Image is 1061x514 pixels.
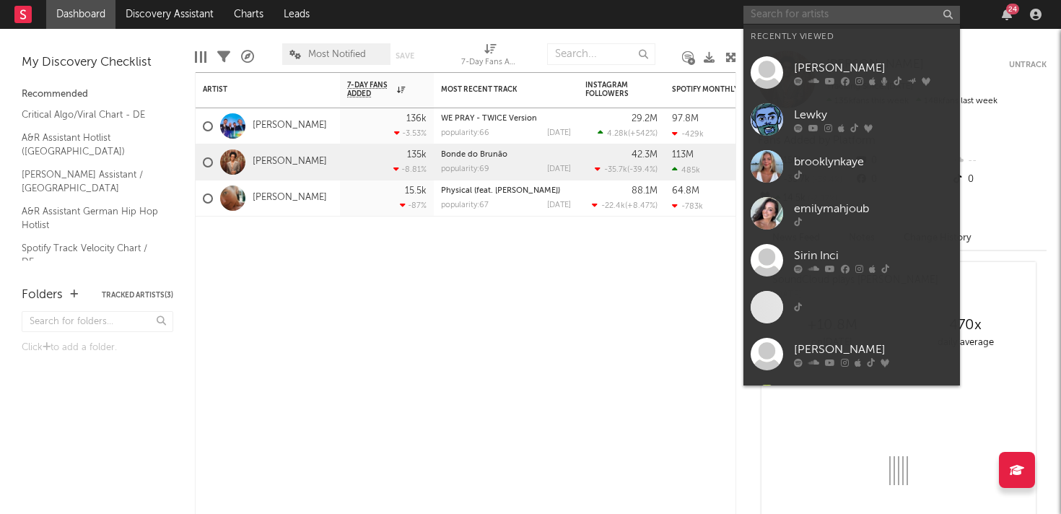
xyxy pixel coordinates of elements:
[347,81,393,98] span: 7-Day Fans Added
[308,50,366,59] span: Most Notified
[1009,58,1047,72] button: Untrack
[632,150,658,160] div: 42.3M
[672,129,704,139] div: -429k
[441,115,537,123] a: WE PRAY - TWICE Version
[601,202,625,210] span: -22.4k
[743,143,960,190] a: brooklynkaye
[794,200,953,217] div: emilymahjoub
[899,317,1032,334] div: 470 x
[632,114,658,123] div: 29.2M
[743,190,960,237] a: emilymahjoub
[441,85,549,94] div: Most Recent Track
[632,186,658,196] div: 88.1M
[22,311,173,332] input: Search for folders...
[400,201,427,210] div: -87 %
[396,52,414,60] button: Save
[393,165,427,174] div: -8.81 %
[627,202,655,210] span: +8.47 %
[441,151,571,159] div: Bonde do Brunão
[394,128,427,138] div: -3.53 %
[743,96,960,143] a: Lewky
[22,167,159,196] a: [PERSON_NAME] Assistant / [GEOGRAPHIC_DATA]
[951,170,1047,189] div: 0
[22,130,159,160] a: A&R Assistant Hotlist ([GEOGRAPHIC_DATA])
[461,36,519,78] div: 7-Day Fans Added (7-Day Fans Added)
[743,49,960,96] a: [PERSON_NAME]
[585,81,636,98] div: Instagram Followers
[951,152,1047,170] div: --
[22,204,159,233] a: A&R Assistant German Hip Hop Hotlist
[441,115,571,123] div: WE PRAY - TWICE Version
[672,150,694,160] div: 113M
[217,36,230,78] div: Filters
[598,128,658,138] div: ( )
[672,186,699,196] div: 64.8M
[794,106,953,123] div: Lewky
[22,339,173,357] div: Click to add a folder.
[547,201,571,209] div: [DATE]
[441,201,489,209] div: popularity: 67
[441,165,489,173] div: popularity: 69
[899,334,1032,352] div: daily average
[253,156,327,168] a: [PERSON_NAME]
[595,165,658,174] div: ( )
[672,201,703,211] div: -783k
[406,114,427,123] div: 136k
[1006,4,1019,14] div: 24
[743,6,960,24] input: Search for artists
[794,247,953,264] div: Sirin Inci
[441,187,571,195] div: Physical (feat. Troye Sivan)
[592,201,658,210] div: ( )
[743,331,960,378] a: [PERSON_NAME]
[607,130,628,138] span: 4.28k
[441,187,560,195] a: Physical (feat. [PERSON_NAME])
[405,186,427,196] div: 15.5k
[547,165,571,173] div: [DATE]
[241,36,254,78] div: A&R Pipeline
[672,114,699,123] div: 97.8M
[547,129,571,137] div: [DATE]
[547,43,655,65] input: Search...
[743,378,960,424] a: Bibi Blocksberg
[629,166,655,174] span: -39.4 %
[794,59,953,77] div: [PERSON_NAME]
[461,54,519,71] div: 7-Day Fans Added (7-Day Fans Added)
[794,341,953,358] div: [PERSON_NAME]
[22,240,159,270] a: Spotify Track Velocity Chart / DE
[22,287,63,304] div: Folders
[751,28,953,45] div: Recently Viewed
[22,54,173,71] div: My Discovery Checklist
[630,130,655,138] span: +542 %
[441,129,489,137] div: popularity: 66
[253,192,327,204] a: [PERSON_NAME]
[102,292,173,299] button: Tracked Artists(3)
[794,153,953,170] div: brooklynkaye
[672,165,700,175] div: 485k
[441,151,507,159] a: Bonde do Brunão
[253,120,327,132] a: [PERSON_NAME]
[22,86,173,103] div: Recommended
[407,150,427,160] div: 135k
[195,36,206,78] div: Edit Columns
[22,107,159,123] a: Critical Algo/Viral Chart - DE
[743,237,960,284] a: Sirin Inci
[1002,9,1012,20] button: 24
[203,85,311,94] div: Artist
[604,166,627,174] span: -35.7k
[672,85,780,94] div: Spotify Monthly Listeners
